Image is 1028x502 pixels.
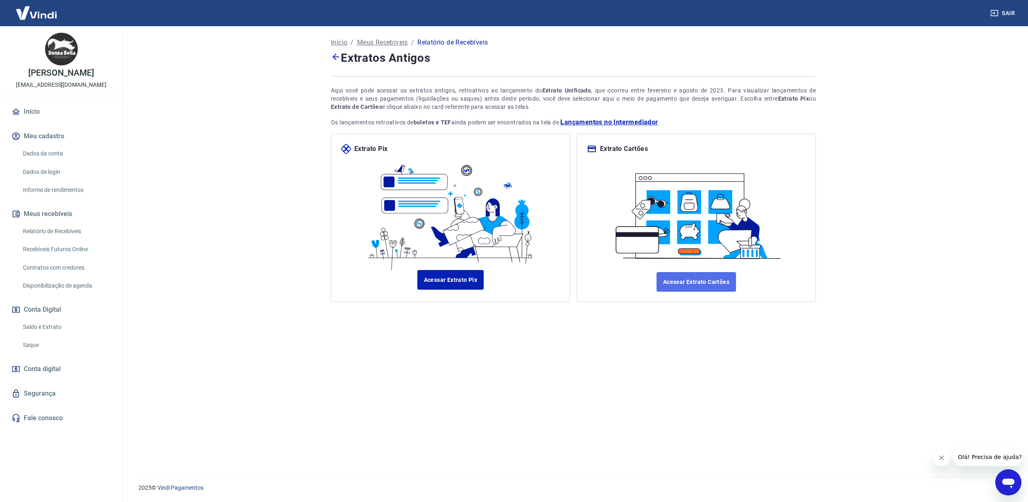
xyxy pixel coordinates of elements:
p: / [411,38,414,47]
a: Início [331,38,347,47]
p: 2025 © [138,484,1008,492]
strong: Extrato Pix [778,95,809,102]
a: Dados da conta [20,145,113,162]
img: ilustracard.1447bf24807628a904eb562bb34ea6f9.svg [609,164,783,262]
iframe: Fechar mensagem [933,450,950,466]
a: Saldo e Extrato [20,319,113,335]
a: Informe de rendimentos [20,182,113,198]
p: Extrato Cartões [600,144,648,154]
strong: Extrato Unificado [542,87,591,94]
a: Saque [20,337,113,353]
a: Início [10,103,113,121]
a: Meus Recebíveis [357,38,408,47]
a: Lançamentos no Intermediador [560,117,658,127]
strong: Extrato de Cartões [331,104,382,110]
a: Dados de login [20,164,113,180]
h4: Extratos Antigos [331,49,816,66]
p: Extrato Pix [354,144,387,154]
p: Relatório de Recebíveis [417,38,488,47]
iframe: Mensagem da empresa [953,448,1021,466]
a: Fale conosco [10,409,113,427]
iframe: Botão para abrir a janela de mensagens [995,469,1021,495]
p: [EMAIL_ADDRESS][DOMAIN_NAME] [16,81,106,89]
p: Os lançamentos retroativos de ainda podem ser encontrados na tela de [331,117,816,127]
a: Relatório de Recebíveis [20,223,113,240]
button: Meus recebíveis [10,205,113,223]
a: Recebíveis Futuros Online [20,241,113,258]
a: Segurança [10,385,113,403]
strong: boletos e TEF [414,119,451,126]
p: [PERSON_NAME] [28,69,94,77]
p: / [351,38,353,47]
a: Vindi Pagamentos [157,484,204,491]
span: Conta digital [24,363,61,375]
button: Conta Digital [10,301,113,319]
img: Vindi [10,0,63,25]
a: Disponibilização de agenda [20,277,113,294]
a: Acessar Extrato Cartões [657,272,736,292]
button: Meu cadastro [10,127,113,145]
img: 8b28409f-f43f-490a-a86e-04ac5f20bf19.jpeg [45,33,78,65]
a: Acessar Extrato Pix [417,270,484,290]
span: Olá! Precisa de ajuda? [5,6,69,12]
a: Conta digital [10,360,113,378]
a: Contratos com credores [20,259,113,276]
button: Sair [989,6,1018,21]
div: Aqui você pode acessar os extratos antigos, retroativos ao lançamento do , que ocorreu entre feve... [331,86,816,111]
img: ilustrapix.38d2ed8fdf785898d64e9b5bf3a9451d.svg [363,154,538,270]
